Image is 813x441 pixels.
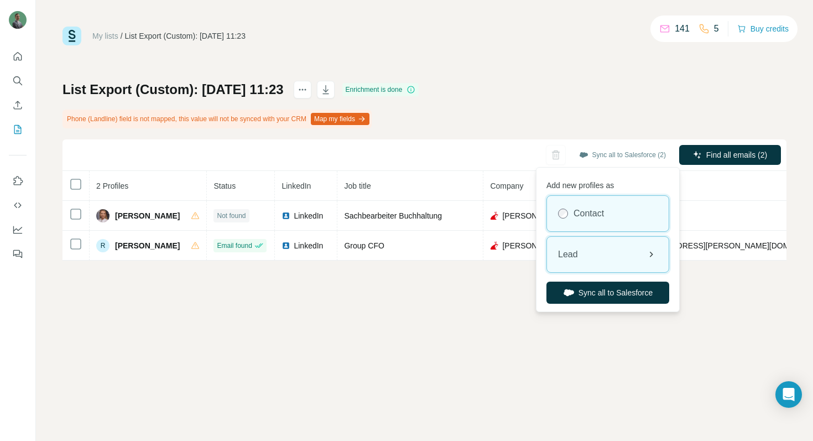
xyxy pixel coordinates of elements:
[9,220,27,240] button: Dashboard
[294,81,311,98] button: actions
[546,236,669,273] button: Lead
[9,71,27,91] button: Search
[115,240,180,251] span: [PERSON_NAME]
[9,95,27,115] button: Enrich CSV
[62,81,284,98] h1: List Export (Custom): [DATE] 11:23
[9,46,27,66] button: Quick start
[9,195,27,215] button: Use Surfe API
[62,110,372,128] div: Phone (Landline) field is not mapped, this value will not be synced with your CRM
[344,241,384,250] span: Group CFO
[294,210,323,221] span: LinkedIn
[490,181,523,190] span: Company
[344,181,371,190] span: Job title
[294,240,323,251] span: LinkedIn
[125,30,246,41] div: List Export (Custom): [DATE] 11:23
[675,22,690,35] p: 141
[574,207,604,220] label: Contact
[92,32,118,40] a: My lists
[96,209,110,222] img: Avatar
[344,211,442,220] span: Sachbearbeiter Buchhaltung
[96,181,128,190] span: 2 Profiles
[775,381,802,408] div: Open Intercom Messenger
[9,244,27,264] button: Feedback
[546,282,669,304] button: Sync all to Salesforce
[282,211,290,220] img: LinkedIn logo
[706,149,767,160] span: Find all emails (2)
[9,11,27,29] img: Avatar
[96,239,110,252] div: R
[9,120,27,139] button: My lists
[737,21,789,37] button: Buy credits
[115,210,180,221] span: [PERSON_NAME]
[490,241,499,250] img: company-logo
[213,181,236,190] span: Status
[282,241,290,250] img: LinkedIn logo
[679,145,781,165] button: Find all emails (2)
[311,113,369,125] button: Map my fields
[282,181,311,190] span: LinkedIn
[502,240,622,251] span: [PERSON_NAME] & [PERSON_NAME] GmbH
[62,27,81,45] img: Surfe Logo
[490,211,499,220] img: company-logo
[217,211,246,221] span: Not found
[714,22,719,35] p: 5
[9,171,27,191] button: Use Surfe on LinkedIn
[571,147,674,163] button: Sync all to Salesforce (2)
[217,241,252,251] span: Email found
[547,237,669,272] div: Lead
[121,30,123,41] li: /
[342,83,419,96] div: Enrichment is done
[502,210,622,221] span: [PERSON_NAME] & [PERSON_NAME] GmbH
[546,175,669,191] p: Add new profiles as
